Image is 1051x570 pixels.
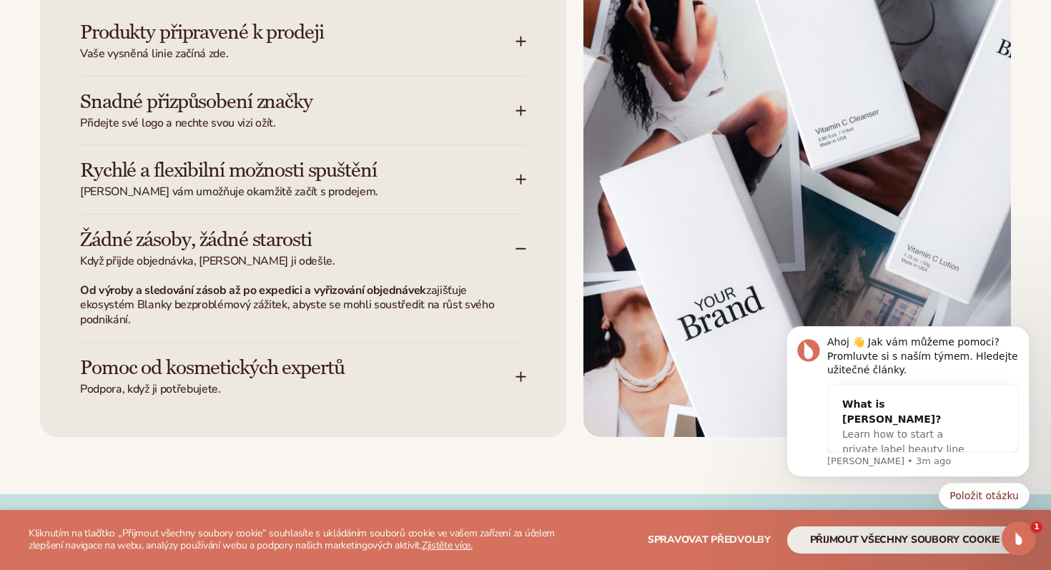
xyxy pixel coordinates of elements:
font: Vaše vysněná linie začíná zde. [80,46,228,62]
font: Kliknutím na tlačítko „Přijmout všechny soubory cookie“ souhlasíte s ukládáním souborů cookie ve ... [29,526,555,552]
font: přijmout všechny soubory cookie [810,533,1000,546]
font: Rychlé a flexibilní možnosti spuštění [80,158,377,182]
font: Žádné zásoby, žádné starosti [80,227,312,252]
font: Od výroby a sledování zásob až po expedici a vyřizování objednávek [80,282,426,298]
font: 1 [1034,522,1040,531]
font: Spravovat předvolby [648,533,771,546]
iframe: Zpráva s oznámeními interkomu [765,279,1051,531]
button: přijmout všechny soubory cookie [787,526,1022,554]
font: Když přijde objednávka, [PERSON_NAME] ji odešle. [80,253,335,269]
font: Podpora, když ji potřebujete. [80,381,221,397]
font: Pomoc od kosmetických expertů [80,355,345,380]
font: Produkty připravené k prodeji [80,20,324,44]
font: [PERSON_NAME] vám umožňuje okamžitě začít s prodejem. [80,184,378,200]
button: Spravovat předvolby [648,526,771,554]
a: Zjistěte více. [422,539,473,552]
iframe: Živý chat s interkomem [1002,521,1036,556]
font: Snadné přizpůsobení značky [80,89,312,114]
font: zajišťuje ekosystém Blanky bezproblémový zážitek, abyste se mohli soustředit na růst svého podnik... [80,282,494,328]
font: Přidejte své logo a nechte svou vizi ožít. [80,115,276,131]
